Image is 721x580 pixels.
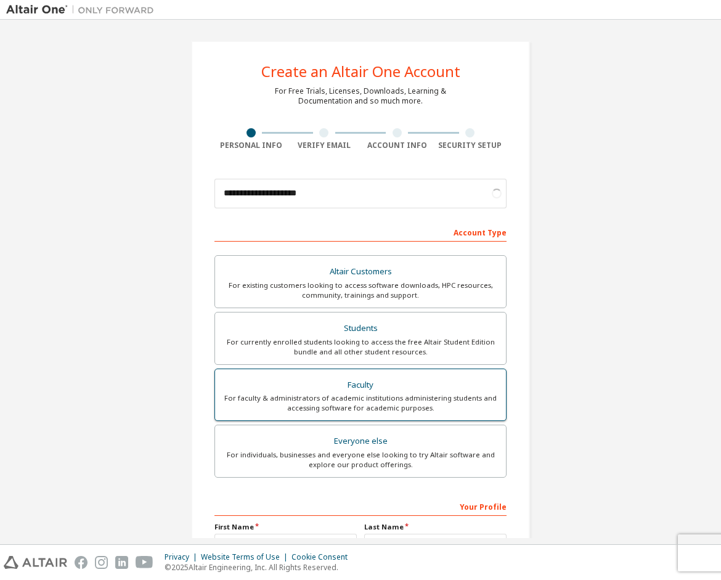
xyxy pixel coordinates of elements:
div: For currently enrolled students looking to access the free Altair Student Edition bundle and all ... [222,337,499,357]
div: Faculty [222,377,499,394]
div: For individuals, businesses and everyone else looking to try Altair software and explore our prod... [222,450,499,470]
div: Everyone else [222,433,499,450]
div: Cookie Consent [291,552,355,562]
div: Security Setup [434,141,507,150]
img: altair_logo.svg [4,556,67,569]
div: Create an Altair One Account [261,64,460,79]
div: For existing customers looking to access software downloads, HPC resources, community, trainings ... [222,280,499,300]
div: Personal Info [214,141,288,150]
img: youtube.svg [136,556,153,569]
div: Account Type [214,222,507,242]
div: Students [222,320,499,337]
div: Altair Customers [222,263,499,280]
label: Last Name [364,522,507,532]
div: Your Profile [214,496,507,516]
div: For faculty & administrators of academic institutions administering students and accessing softwa... [222,393,499,413]
label: First Name [214,522,357,532]
div: Website Terms of Use [201,552,291,562]
img: instagram.svg [95,556,108,569]
div: Account Info [360,141,434,150]
div: For Free Trials, Licenses, Downloads, Learning & Documentation and so much more. [275,86,446,106]
div: Privacy [165,552,201,562]
p: © 2025 Altair Engineering, Inc. All Rights Reserved. [165,562,355,573]
img: facebook.svg [75,556,88,569]
div: Verify Email [288,141,361,150]
img: linkedin.svg [115,556,128,569]
img: Altair One [6,4,160,16]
